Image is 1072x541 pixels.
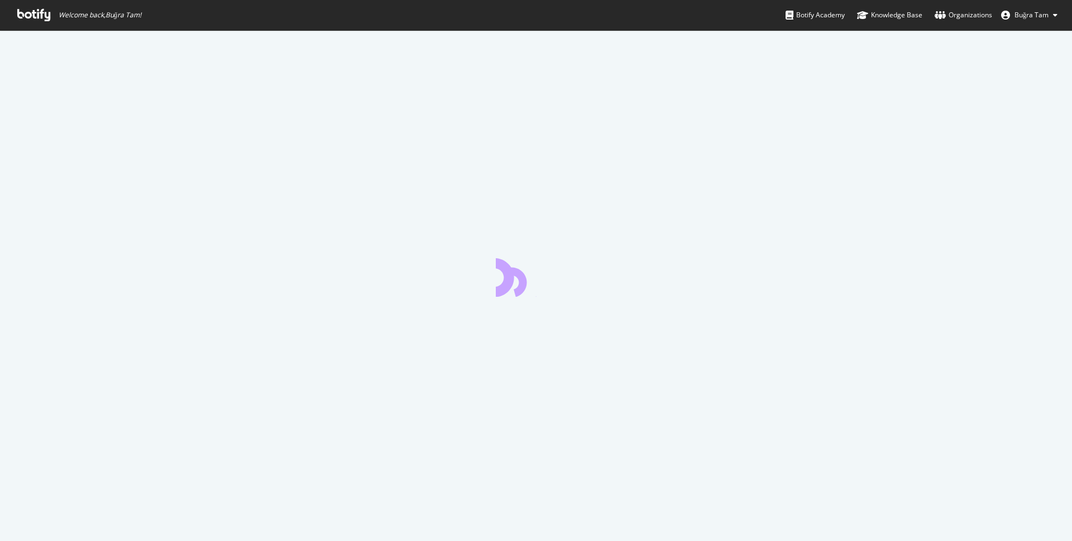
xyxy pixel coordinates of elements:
[496,257,576,297] div: animation
[992,6,1066,24] button: Buğra Tam
[857,10,922,21] div: Knowledge Base
[1014,10,1049,20] span: Buğra Tam
[935,10,992,21] div: Organizations
[786,10,845,21] div: Botify Academy
[59,11,141,20] span: Welcome back, Buğra Tam !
